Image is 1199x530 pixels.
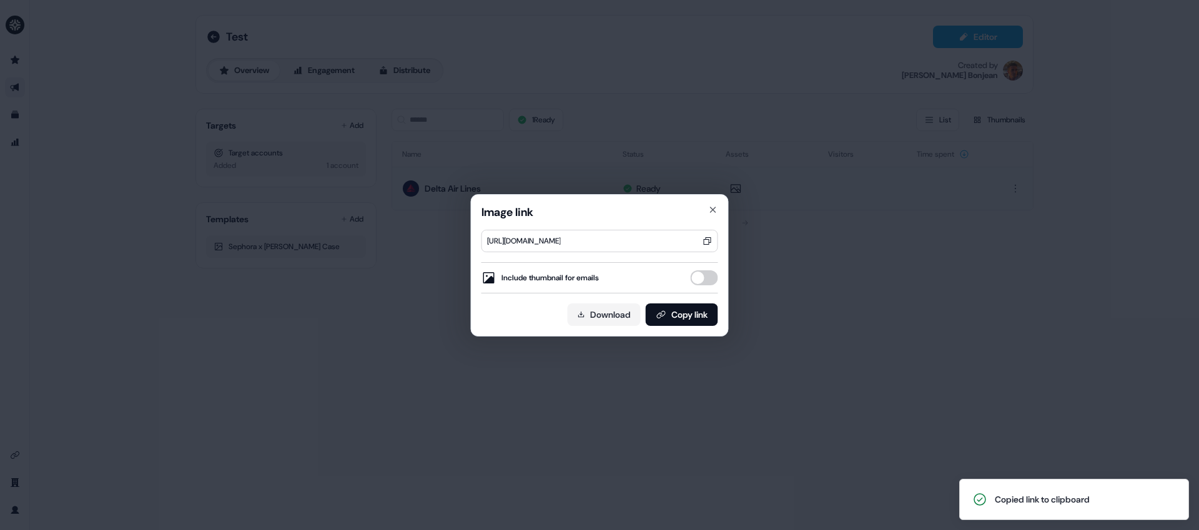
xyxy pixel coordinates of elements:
[481,230,718,252] button: [URL][DOMAIN_NAME]
[646,303,718,326] button: Copy link
[568,303,641,326] button: Download
[481,205,718,220] div: Image link
[487,235,561,247] div: [URL][DOMAIN_NAME]
[995,493,1090,506] div: Copied link to clipboard
[481,270,599,285] label: Include thumbnail for emails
